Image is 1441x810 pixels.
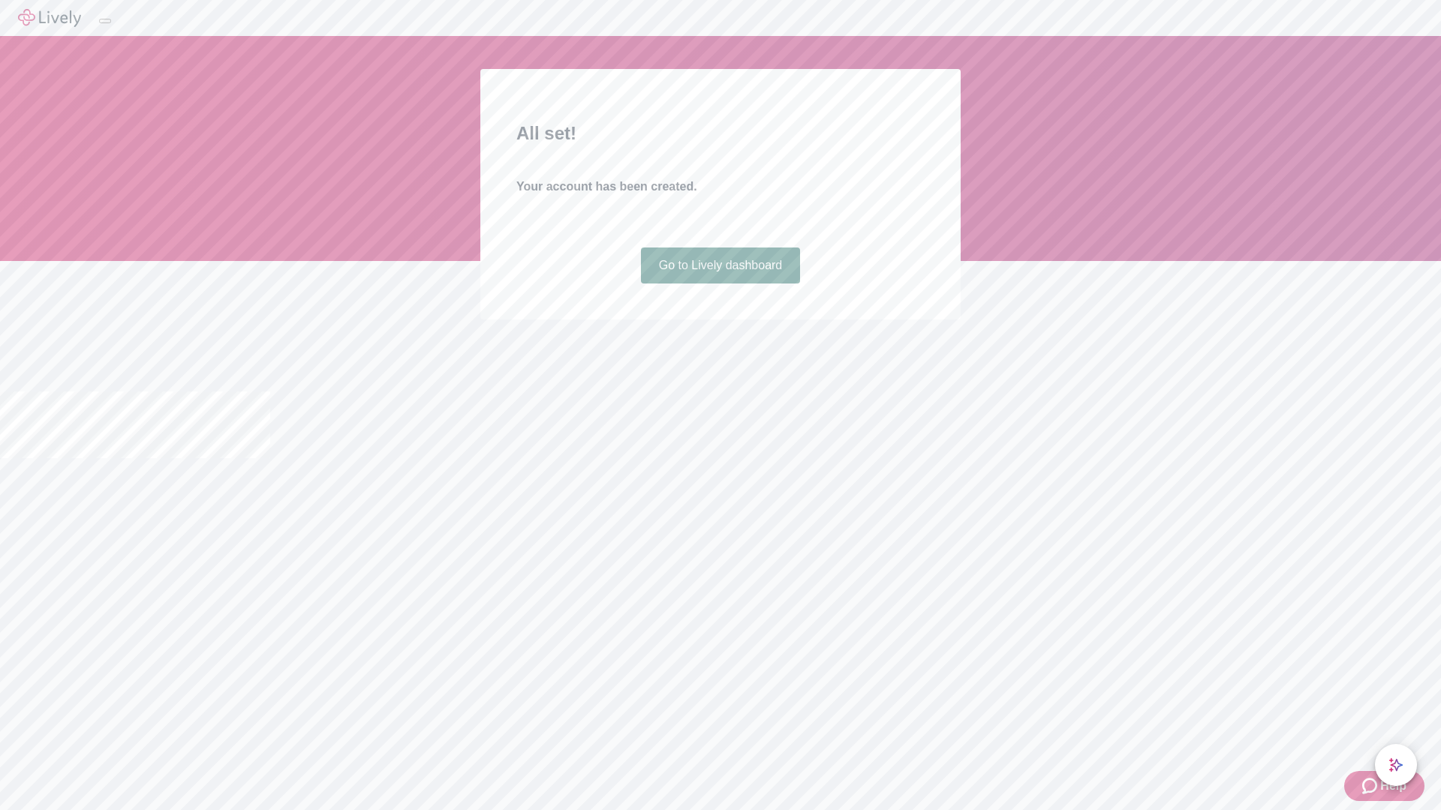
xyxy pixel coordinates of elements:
[516,120,925,147] h2: All set!
[18,9,81,27] img: Lively
[99,19,111,23] button: Log out
[1375,744,1417,786] button: chat
[516,178,925,196] h4: Your account has been created.
[1380,777,1406,795] span: Help
[1344,771,1424,801] button: Zendesk support iconHelp
[1388,757,1403,772] svg: Lively AI Assistant
[641,247,801,283] a: Go to Lively dashboard
[1362,777,1380,795] svg: Zendesk support icon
